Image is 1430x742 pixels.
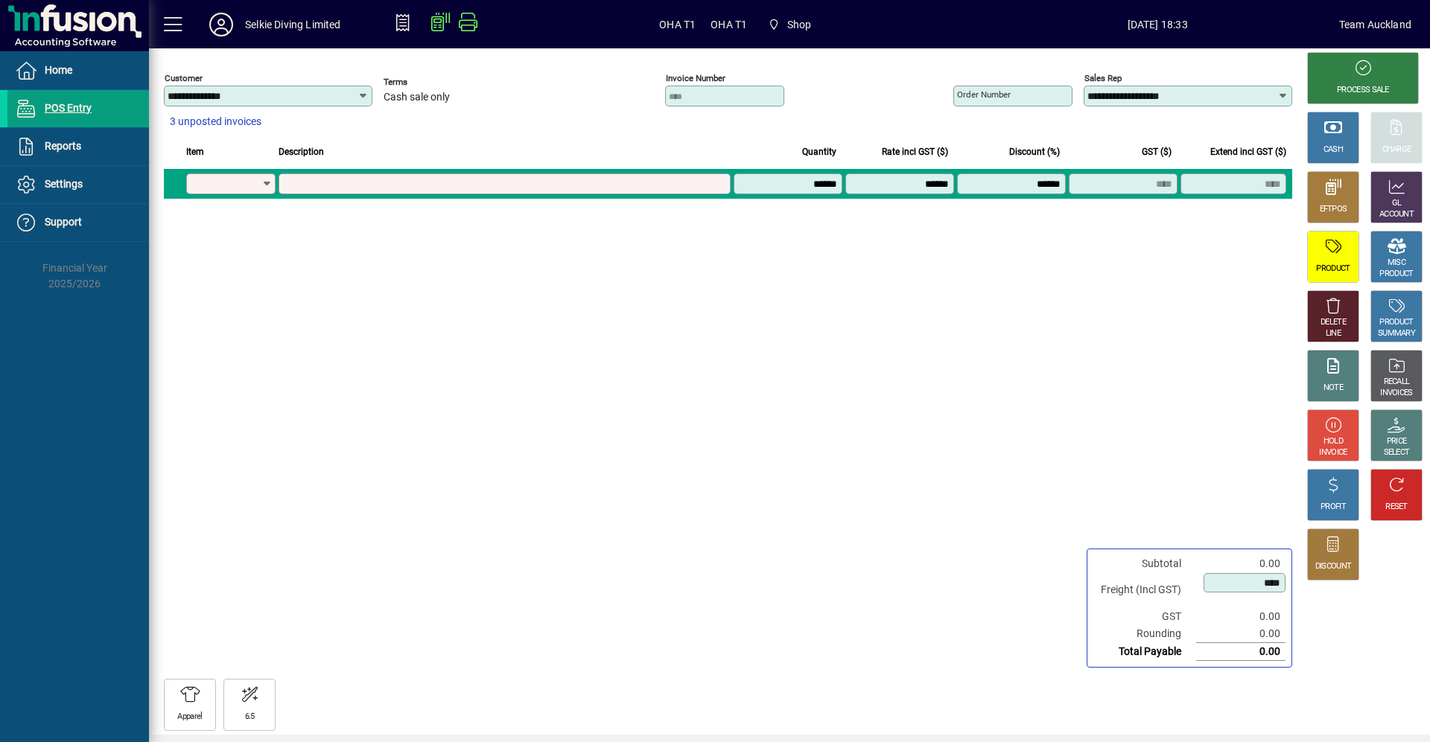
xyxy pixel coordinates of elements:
span: Quantity [802,144,836,160]
span: Terms [384,77,473,87]
mat-label: Invoice number [666,73,725,83]
span: Support [45,216,82,228]
div: INVOICES [1380,388,1412,399]
td: GST [1093,608,1196,625]
div: NOTE [1323,383,1343,394]
div: RECALL [1384,377,1410,388]
div: Selkie Diving Limited [245,13,341,36]
a: Settings [7,166,149,203]
div: PRODUCT [1316,263,1350,275]
div: SUMMARY [1378,328,1415,339]
span: Item [186,144,204,160]
span: 3 unposted invoices [170,114,261,129]
a: Support [7,204,149,241]
button: Profile [197,11,245,38]
div: CHARGE [1382,144,1411,156]
span: OHA T1 [711,13,747,36]
div: INVOICE [1319,447,1347,458]
span: OHA T1 [659,13,696,36]
a: Home [7,52,149,89]
td: 0.00 [1196,643,1286,661]
div: RESET [1385,502,1408,513]
div: DISCOUNT [1315,561,1351,572]
span: Shop [762,11,817,38]
span: Discount (%) [1009,144,1060,160]
div: PROFIT [1321,502,1346,513]
div: Apparel [177,711,202,723]
div: SELECT [1384,447,1410,458]
td: Total Payable [1093,643,1196,661]
td: Rounding [1093,625,1196,643]
div: 6.5 [245,711,255,723]
div: LINE [1326,328,1341,339]
div: Team Auckland [1339,13,1411,36]
span: POS Entry [45,102,92,114]
span: Settings [45,178,83,190]
span: Reports [45,140,81,152]
td: 0.00 [1196,555,1286,572]
span: [DATE] 18:33 [976,13,1339,36]
div: MISC [1388,258,1405,269]
span: Rate incl GST ($) [882,144,948,160]
mat-label: Order number [957,89,1011,100]
span: Cash sale only [384,92,450,103]
button: 3 unposted invoices [164,109,267,135]
span: Home [45,64,72,76]
div: HOLD [1323,436,1343,447]
a: Reports [7,128,149,165]
div: ACCOUNT [1379,209,1414,220]
td: Subtotal [1093,555,1196,572]
span: Shop [787,13,812,36]
div: PROCESS SALE [1337,85,1389,96]
td: 0.00 [1196,608,1286,625]
div: CASH [1323,144,1343,156]
div: PRODUCT [1379,317,1413,328]
mat-label: Sales rep [1084,73,1122,83]
div: PRODUCT [1379,269,1413,280]
div: DELETE [1321,317,1346,328]
div: PRICE [1387,436,1407,447]
div: GL [1392,198,1402,209]
div: EFTPOS [1320,204,1347,215]
span: Description [279,144,324,160]
td: 0.00 [1196,625,1286,643]
span: GST ($) [1142,144,1172,160]
span: Extend incl GST ($) [1210,144,1286,160]
mat-label: Customer [165,73,203,83]
td: Freight (Incl GST) [1093,572,1196,608]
